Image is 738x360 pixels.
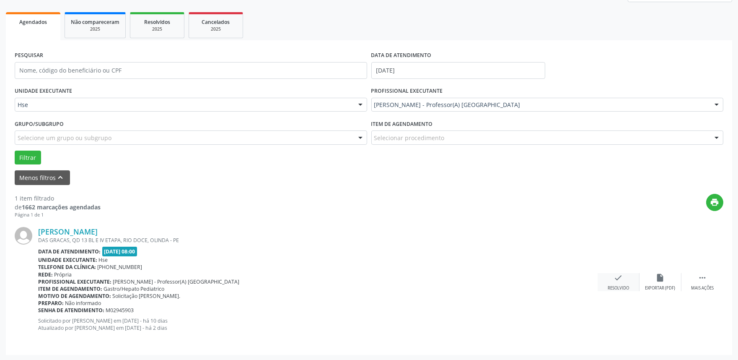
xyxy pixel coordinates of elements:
button: Menos filtroskeyboard_arrow_up [15,170,70,185]
b: Senha de atendimento: [38,307,104,314]
p: Solicitado por [PERSON_NAME] em [DATE] - há 10 dias Atualizado por [PERSON_NAME] em [DATE] - há 2... [38,317,598,331]
div: DAS GRACAS, QD 13 BL E IV ETAPA, RIO DOCE, OLINDA - PE [38,237,598,244]
span: Não informado [65,300,101,307]
span: Hse [99,256,108,263]
i: check [614,273,623,282]
button: print [706,194,723,211]
strong: 1662 marcações agendadas [22,203,101,211]
div: Exportar (PDF) [645,285,676,291]
b: Rede: [38,271,53,278]
b: Preparo: [38,300,64,307]
label: PESQUISAR [15,49,43,62]
span: Selecione um grupo ou subgrupo [18,133,111,142]
div: 2025 [71,26,119,32]
b: Unidade executante: [38,256,97,263]
b: Item de agendamento: [38,285,102,292]
button: Filtrar [15,151,41,165]
a: [PERSON_NAME] [38,227,98,236]
span: Não compareceram [71,18,119,26]
i:  [698,273,707,282]
span: Própria [54,271,72,278]
div: 2025 [195,26,237,32]
span: [PHONE_NUMBER] [98,263,142,271]
span: [PERSON_NAME] - Professor(A) [GEOGRAPHIC_DATA] [113,278,240,285]
label: PROFISSIONAL EXECUTANTE [371,85,443,98]
label: DATA DE ATENDIMENTO [371,49,432,62]
div: Resolvido [608,285,629,291]
span: Resolvidos [144,18,170,26]
div: 1 item filtrado [15,194,101,203]
i: keyboard_arrow_up [56,173,65,182]
label: Item de agendamento [371,117,433,130]
span: Gastro/Hepato Pediatrico [104,285,165,292]
span: [DATE] 08:00 [102,247,137,256]
div: 2025 [136,26,178,32]
div: de [15,203,101,211]
b: Profissional executante: [38,278,111,285]
b: Data de atendimento: [38,248,101,255]
label: UNIDADE EXECUTANTE [15,85,72,98]
i: print [710,198,720,207]
span: M02945903 [106,307,134,314]
span: [PERSON_NAME] - Professor(A) [GEOGRAPHIC_DATA] [374,101,707,109]
img: img [15,227,32,245]
span: Agendados [19,18,47,26]
span: Selecionar procedimento [374,133,445,142]
div: Mais ações [691,285,714,291]
b: Telefone da clínica: [38,263,96,271]
span: Hse [18,101,350,109]
i: insert_drive_file [656,273,665,282]
b: Motivo de agendamento: [38,292,111,300]
span: Cancelados [202,18,230,26]
input: Selecione um intervalo [371,62,545,79]
div: Página 1 de 1 [15,211,101,219]
input: Nome, código do beneficiário ou CPF [15,62,367,79]
label: Grupo/Subgrupo [15,117,64,130]
span: Solicitação [PERSON_NAME]. [113,292,181,300]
